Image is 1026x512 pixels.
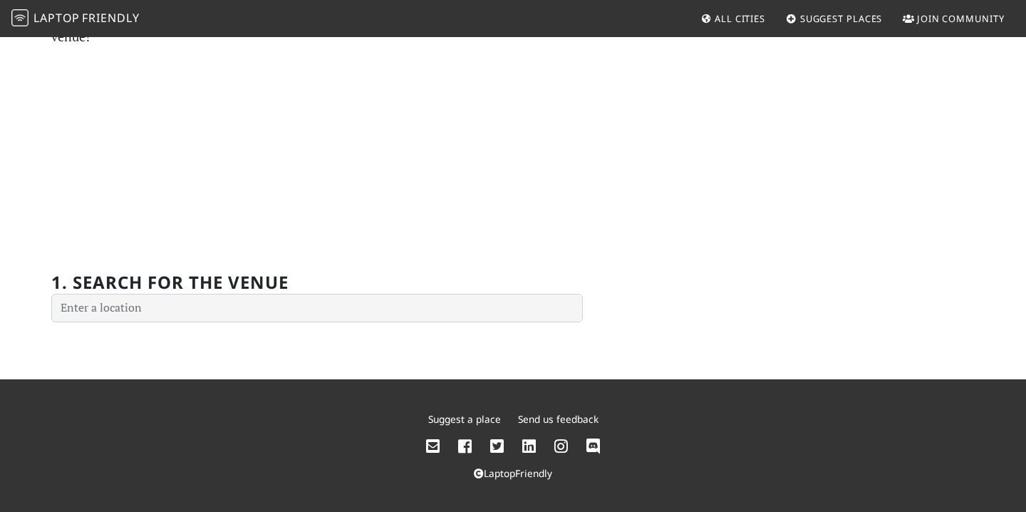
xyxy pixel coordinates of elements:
[518,412,598,426] a: Send us feedback
[715,12,765,25] span: All Cities
[474,466,552,480] a: LaptopFriendly
[11,6,140,31] a: LaptopFriendly LaptopFriendly
[428,412,501,426] a: Suggest a place
[780,6,888,31] a: Suggest Places
[33,10,80,26] span: Laptop
[695,6,771,31] a: All Cities
[897,6,1010,31] a: Join Community
[51,294,583,322] input: Enter a location
[82,10,139,26] span: Friendly
[917,12,1005,25] span: Join Community
[800,12,883,25] span: Suggest Places
[51,272,289,293] h2: 1. Search for the venue
[11,9,28,26] img: LaptopFriendly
